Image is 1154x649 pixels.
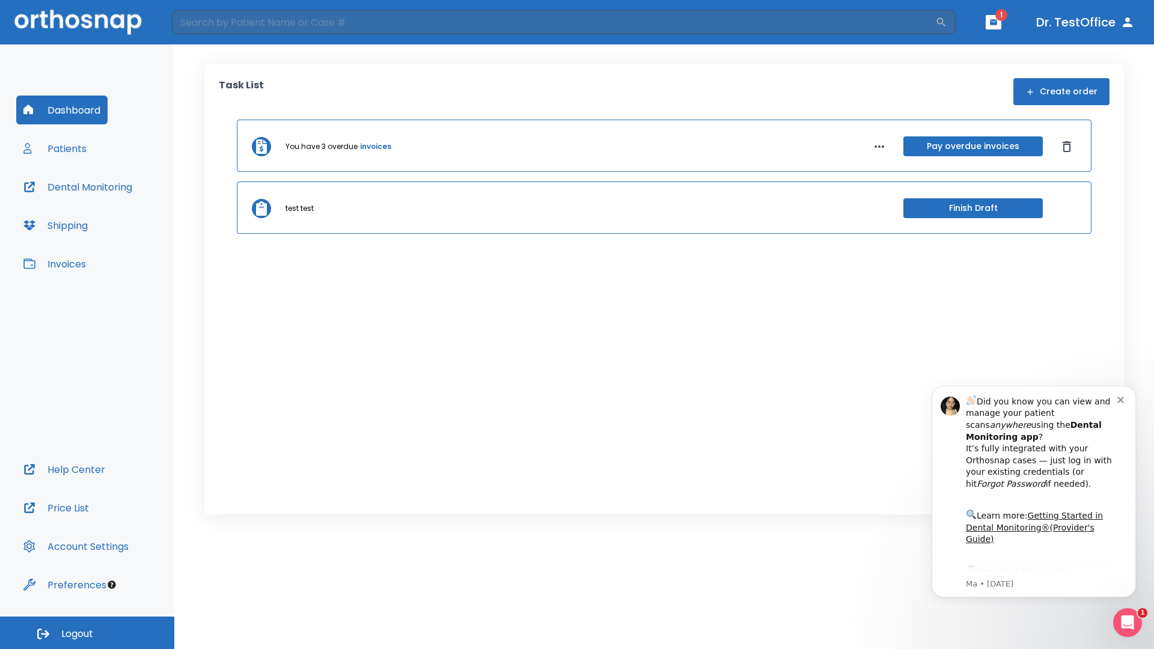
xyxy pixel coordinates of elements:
[52,204,204,215] p: Message from Ma, sent 5w ago
[1057,137,1076,156] button: Dismiss
[16,211,95,240] button: Shipping
[995,9,1007,21] span: 1
[204,19,213,28] button: Dismiss notification
[903,198,1043,218] button: Finish Draft
[16,493,96,522] button: Price List
[285,141,358,152] p: You have 3 overdue
[1113,608,1142,637] iframe: Intercom live chat
[1138,608,1147,618] span: 1
[16,455,112,484] button: Help Center
[16,172,139,201] button: Dental Monitoring
[1031,11,1140,33] button: Dr. TestOffice
[106,579,117,590] div: Tooltip anchor
[903,136,1043,156] button: Pay overdue invoices
[219,78,264,105] p: Task List
[16,134,94,163] button: Patients
[1013,78,1110,105] button: Create order
[914,375,1154,605] iframe: Intercom notifications message
[14,10,142,34] img: Orthosnap
[52,192,159,213] a: App Store
[360,141,391,152] a: invoices
[285,203,314,214] p: test test
[16,532,136,561] button: Account Settings
[52,189,204,250] div: Download the app: | ​ Let us know if you need help getting started!
[16,570,114,599] button: Preferences
[16,96,108,124] button: Dashboard
[61,627,93,641] span: Logout
[16,249,93,278] button: Invoices
[172,10,935,34] input: Search by Patient Name or Case #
